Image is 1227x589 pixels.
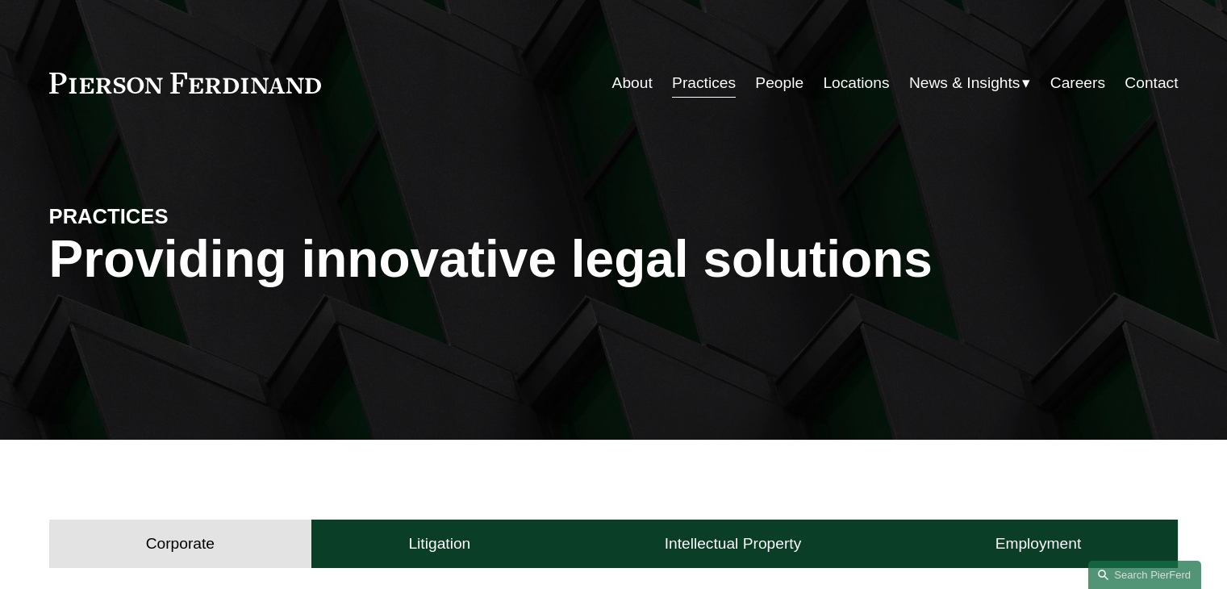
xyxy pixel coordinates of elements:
h4: Litigation [408,534,470,553]
a: Search this site [1088,561,1201,589]
h1: Providing innovative legal solutions [49,230,1179,289]
h4: Employment [995,534,1082,553]
a: About [612,68,653,98]
a: Practices [672,68,736,98]
a: Careers [1050,68,1105,98]
span: News & Insights [909,69,1020,98]
a: Locations [823,68,889,98]
a: Contact [1125,68,1178,98]
a: folder dropdown [909,68,1031,98]
h4: Intellectual Property [665,534,802,553]
h4: Corporate [146,534,215,553]
a: People [755,68,803,98]
h4: PRACTICES [49,203,332,229]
